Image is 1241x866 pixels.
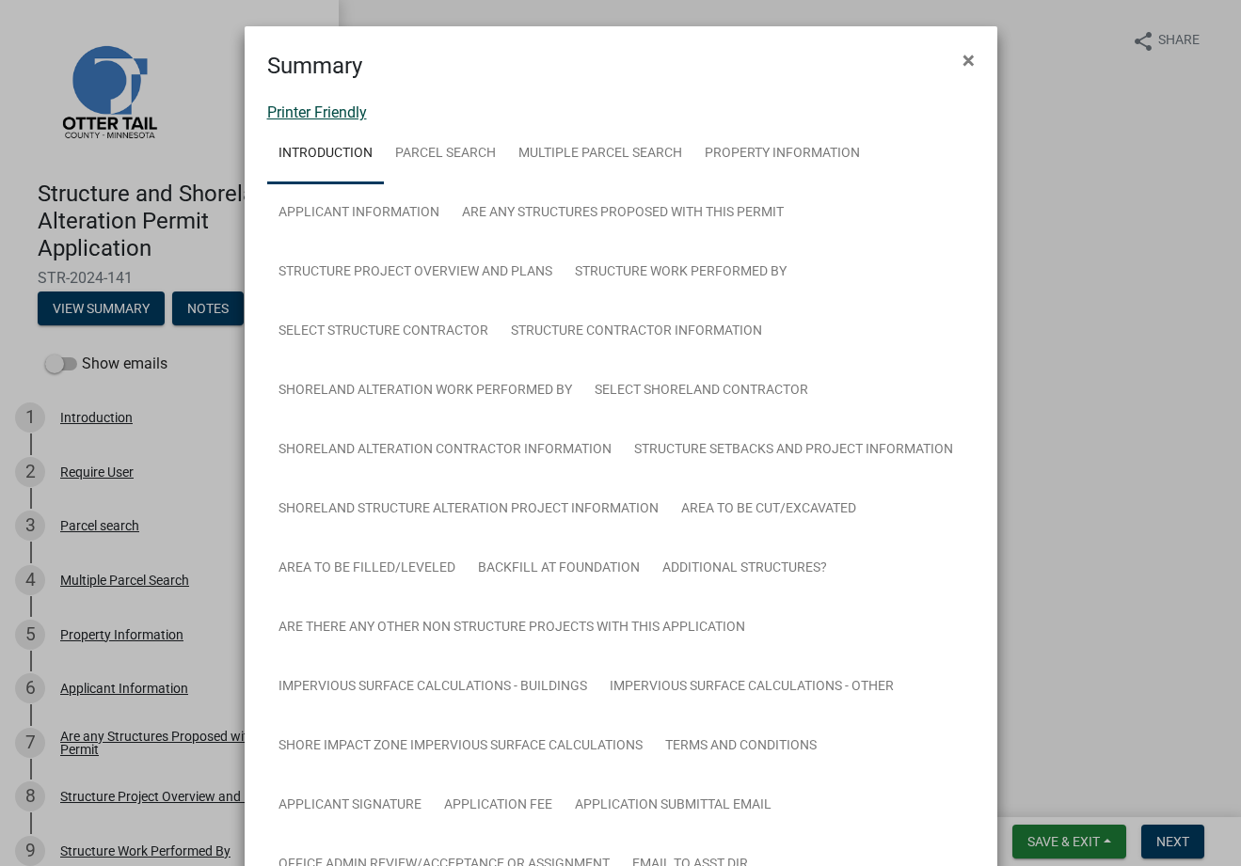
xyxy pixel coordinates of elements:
a: Area to be Cut/Excavated [670,480,867,540]
h4: Summary [267,49,362,83]
a: Additional Structures? [651,539,838,599]
a: Select Shoreland Contractor [583,361,819,421]
a: Parcel search [384,124,507,184]
a: Printer Friendly [267,103,367,121]
a: Structure Work Performed By [564,243,798,303]
a: Introduction [267,124,384,184]
a: Terms and Conditions [654,716,828,777]
a: Are any Structures Proposed with this Permit [451,183,795,244]
a: Structure Setbacks and project information [623,420,964,480]
a: Backfill at foundation [467,539,651,599]
a: Application Submittal Email [564,776,783,836]
a: Select Structure Contractor [267,302,500,362]
a: Applicant Signature [267,776,433,836]
a: Structure Contractor Information [500,302,773,362]
a: Impervious Surface Calculations - Buildings [267,657,598,717]
a: Structure Project Overview and Plans [267,243,564,303]
a: Impervious Surface Calculations - Other [598,657,905,717]
a: Are there any other non structure projects with this application [267,598,756,658]
a: Applicant Information [267,183,451,244]
a: Application Fee [433,776,564,836]
a: Shoreland Alteration Work Performed By [267,361,583,421]
a: Multiple Parcel Search [507,124,693,184]
a: Area to be Filled/Leveled [267,539,467,599]
button: Close [947,34,990,87]
a: Shore Impact Zone Impervious Surface Calculations [267,716,654,777]
a: Property Information [693,124,871,184]
a: Shoreland Structure Alteration Project Information [267,480,670,540]
span: × [963,47,975,73]
a: Shoreland Alteration Contractor Information [267,420,623,480]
